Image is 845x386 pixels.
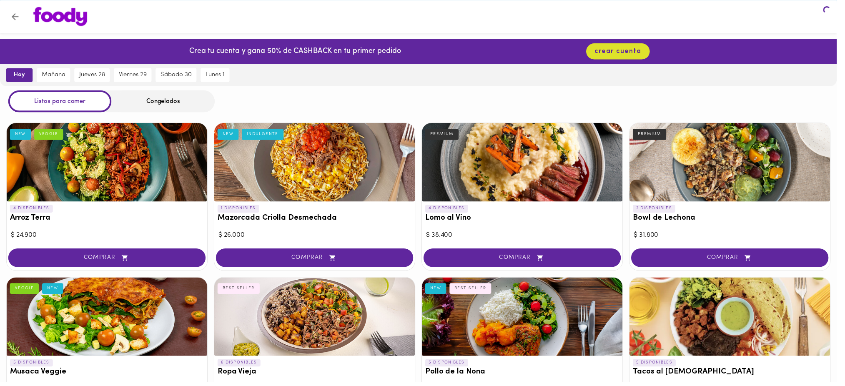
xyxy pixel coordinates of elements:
[600,48,648,56] span: crear cuenta
[429,216,625,225] h3: Lomo al Vino
[5,7,25,27] button: Volver
[37,69,71,83] button: mañana
[454,286,496,297] div: BEST SELLER
[10,207,53,214] p: 4 DISPONIBLES
[426,280,629,359] div: Pollo de la Nona
[42,72,66,80] span: mañana
[75,69,111,83] button: jueves 28
[19,257,197,264] span: COMPRAR
[639,371,835,380] h3: Tacos al [DEMOGRAPHIC_DATA]
[11,233,205,243] div: $ 24.900
[6,69,33,83] button: hoy
[426,124,629,203] div: Lomo al Vino
[636,280,838,359] div: Tacos al Pastor
[34,7,88,26] img: logo.png
[429,371,625,380] h3: Pollo de la Nona
[220,130,241,141] div: NEW
[43,286,64,297] div: NEW
[120,72,148,80] span: viernes 29
[428,251,627,270] button: COMPRAR
[162,72,193,80] span: sábado 30
[218,251,417,270] button: COMPRAR
[80,72,106,80] span: jueves 28
[639,216,835,225] h3: Bowl de Lechona
[429,286,451,297] div: NEW
[216,280,419,359] div: Ropa Vieja
[12,72,27,80] span: hoy
[592,44,656,60] button: crear cuenta
[220,216,416,225] h3: Mazorcada Criolla Desmechada
[639,207,682,214] p: 2 DISPONIBLES
[7,280,209,359] div: Musaca Veggie
[639,363,682,370] p: 5 DISPONIBLES
[648,257,826,264] span: COMPRAR
[429,363,473,370] p: 5 DISPONIBLES
[221,233,415,243] div: $ 26.000
[220,286,262,297] div: BEST SELLER
[8,251,208,270] button: COMPRAR
[10,363,53,370] p: 5 DISPONIBLES
[636,124,838,203] div: Bowl de Lechona
[220,371,416,380] h3: Ropa Vieja
[10,216,206,225] h3: Arroz Terra
[113,91,217,113] div: Congelados
[220,363,263,370] p: 6 DISPONIBLES
[429,130,463,141] div: PREMIUM
[115,69,153,83] button: viernes 29
[8,91,113,113] div: Listos para comer
[429,207,473,214] p: 4 DISPONIBLES
[191,47,405,58] p: Crea tu cuenta y gana 50% de CASHBACK en tu primer pedido
[430,233,624,243] div: $ 38.400
[10,130,31,141] div: NEW
[216,124,419,203] div: Mazorcada Criolla Desmechada
[203,69,232,83] button: lunes 1
[10,286,39,297] div: VEGGIE
[438,257,617,264] span: COMPRAR
[208,72,227,80] span: lunes 1
[220,207,262,214] p: 1 DISPONIBLES
[228,257,407,264] span: COMPRAR
[244,130,286,141] div: INDULGENTE
[797,338,837,378] iframe: Messagebird Livechat Widget
[35,130,64,141] div: VEGGIE
[157,69,198,83] button: sábado 30
[640,233,834,243] div: $ 31.800
[637,251,837,270] button: COMPRAR
[7,124,209,203] div: Arroz Terra
[639,130,673,141] div: PREMIUM
[10,371,206,380] h3: Musaca Veggie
